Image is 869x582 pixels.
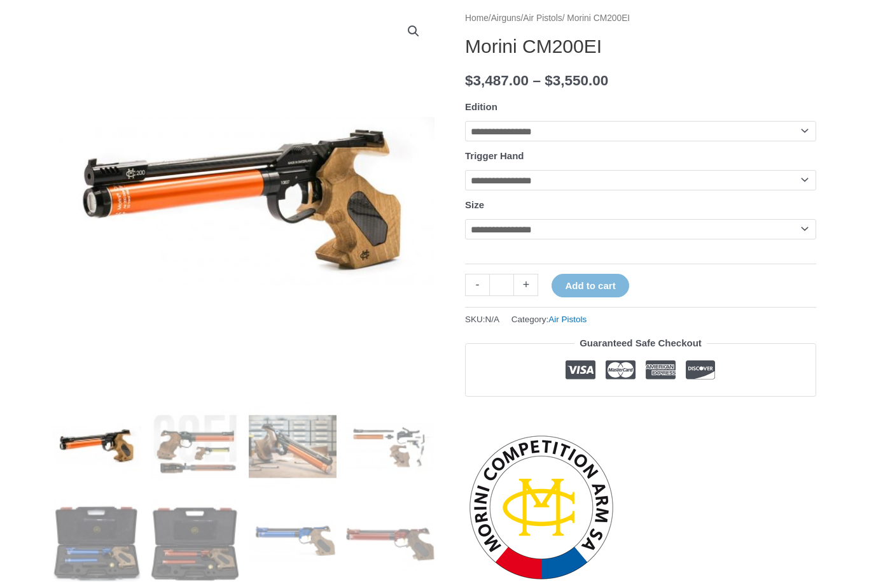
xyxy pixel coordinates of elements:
[485,315,500,325] span: N/A
[545,73,608,89] bdi: 3,550.00
[532,73,541,89] span: –
[548,315,587,325] a: Air Pistols
[249,402,337,491] img: Morini CM200EI - Image 3
[53,11,434,393] img: CM200EI
[465,407,816,422] iframe: Customer reviews powered by Trustpilot
[465,151,524,162] label: Trigger Hand
[53,402,141,491] img: CM200EI
[552,274,629,298] button: Add to cart
[465,274,489,297] a: -
[489,274,514,297] input: Product quantity
[151,402,239,491] img: Morini CM200EI - Image 2
[465,73,529,89] bdi: 3,487.00
[465,200,484,211] label: Size
[465,312,499,328] span: SKU:
[465,14,489,24] a: Home
[465,36,816,59] h1: Morini CM200EI
[465,102,497,113] label: Edition
[545,73,553,89] span: $
[523,14,562,24] a: Air Pistols
[511,312,587,328] span: Category:
[402,20,425,43] a: View full-screen image gallery
[465,73,473,89] span: $
[491,14,521,24] a: Airguns
[465,11,816,27] nav: Breadcrumb
[346,402,434,491] img: Morini CM200EI - Image 4
[514,274,538,297] a: +
[574,335,707,353] legend: Guaranteed Safe Checkout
